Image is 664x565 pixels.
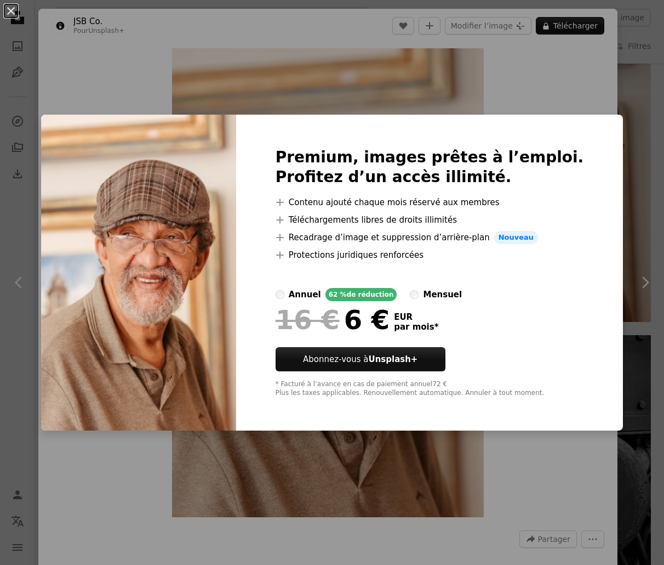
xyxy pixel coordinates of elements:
[325,288,397,301] div: 62 % de réduction
[276,290,284,299] input: annuel62 %de réduction
[276,213,584,227] li: Téléchargements libres de droits illimités
[276,248,584,262] li: Protections juridiques renforcées
[423,288,462,301] div: mensuel
[276,347,445,371] button: Abonnez-vous àUnsplash+
[368,354,417,364] strong: Unsplash+
[394,322,438,332] span: par mois *
[41,115,236,431] img: premium_photo-1679634981805-b4837da52ed0
[276,306,340,334] span: 16 €
[276,231,584,244] li: Recadrage d’image et suppression d’arrière-plan
[276,148,584,187] h2: Premium, images prêtes à l’emploi. Profitez d’un accès illimité.
[494,231,538,244] span: Nouveau
[394,312,438,322] span: EUR
[276,306,390,334] div: 6 €
[410,290,419,299] input: mensuel
[276,380,584,398] div: * Facturé à l’avance en cas de paiement annuel 72 € Plus les taxes applicables. Renouvellement au...
[289,288,321,301] div: annuel
[276,196,584,209] li: Contenu ajouté chaque mois réservé aux membres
